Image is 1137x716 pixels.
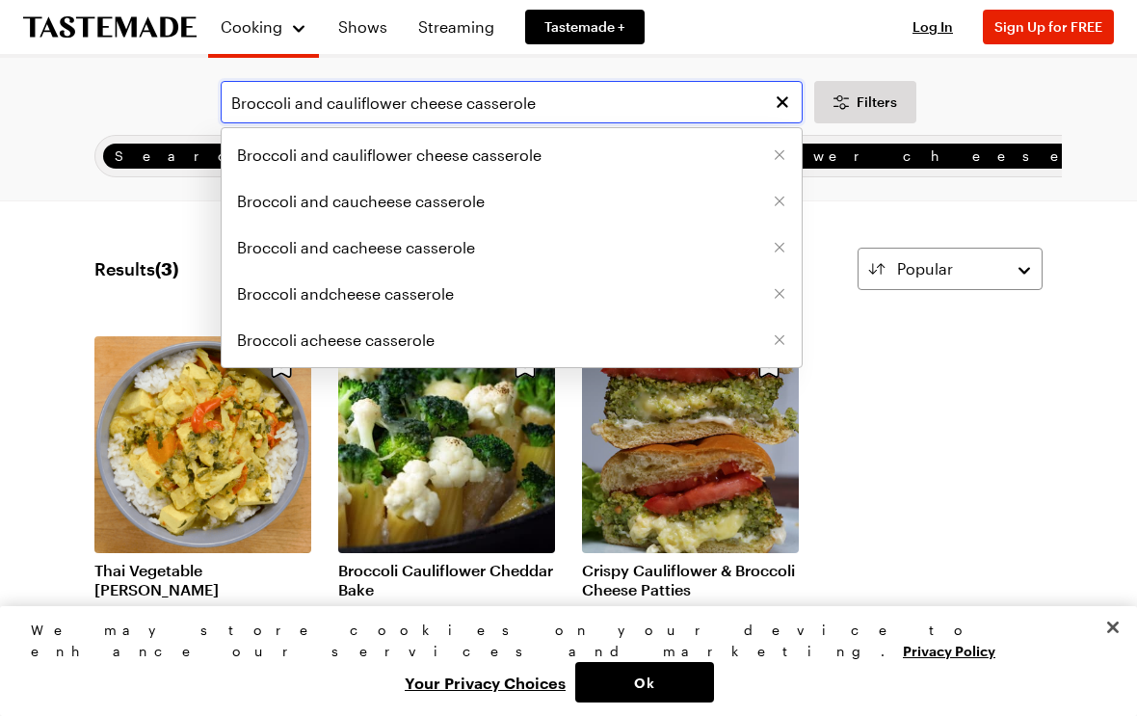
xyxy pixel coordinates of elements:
[31,620,1090,662] div: We may store cookies on your device to enhance our services and marketing.
[983,10,1114,44] button: Sign Up for FREE
[772,92,793,113] button: Clear search
[221,17,282,36] span: Cooking
[237,144,542,167] span: Broccoli and cauliflower cheese casserole
[544,17,625,37] span: Tastemade +
[155,258,178,279] span: ( 3 )
[237,236,475,259] span: Broccoli and cacheese casserole
[994,18,1102,35] span: Sign Up for FREE
[773,333,786,347] button: Remove [object Object]
[773,148,786,162] button: Remove [object Object]
[897,257,953,280] span: Popular
[237,190,485,213] span: Broccoli and caucheese casserole
[338,561,555,599] a: Broccoli Cauliflower Cheddar Bake
[525,10,645,44] a: Tastemade +
[773,195,786,208] button: Remove [object Object]
[773,287,786,301] button: Remove [object Object]
[857,93,897,112] span: Filters
[894,17,971,37] button: Log In
[94,561,311,599] a: Thai Vegetable [PERSON_NAME]
[395,662,575,703] button: Your Privacy Choices
[903,641,995,659] a: More information about your privacy, opens in a new tab
[94,255,178,282] span: Results
[1092,606,1134,649] button: Close
[237,329,435,352] span: Broccoli acheese casserole
[575,662,714,703] button: Ok
[23,16,197,39] a: To Tastemade Home Page
[773,241,786,254] button: Remove [object Object]
[858,248,1043,290] button: Popular
[220,8,307,46] button: Cooking
[582,561,799,599] a: Crispy Cauliflower & Broccoli Cheese Patties
[31,620,1090,703] div: Privacy
[912,18,953,35] span: Log In
[237,282,454,305] span: Broccoli andcheese casserole
[814,81,916,123] button: Desktop filters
